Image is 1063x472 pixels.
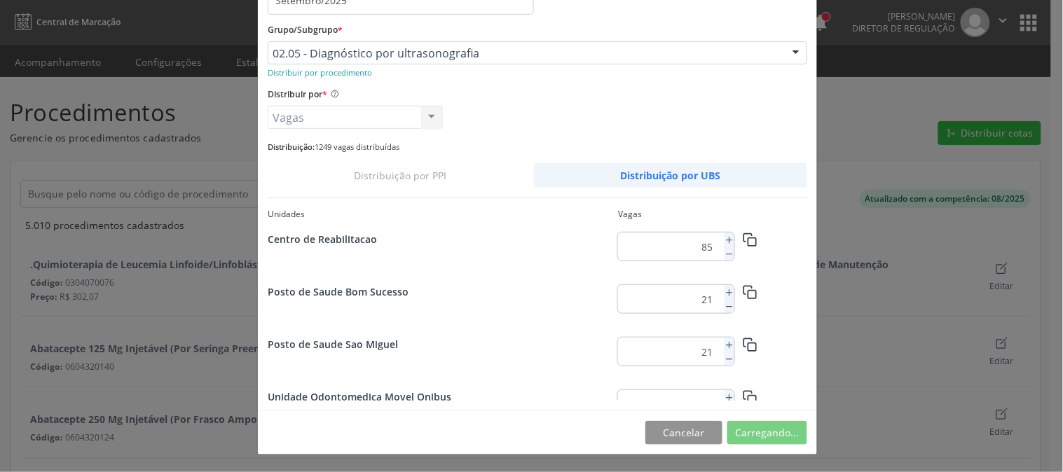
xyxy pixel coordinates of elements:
[273,46,779,60] span: 02.05 - Diagnóstico por ultrasonografia
[268,67,372,78] small: Distribuir por procedimento
[268,141,399,152] small: 1249 vagas distribuídas
[268,20,343,41] label: Grupo/Subgrupo
[268,337,618,352] div: Posto de Saude Sao Miguel
[327,84,340,99] ion-icon: help circle outline
[645,421,722,445] button: Cancelar
[268,84,327,106] label: Distribuir por
[618,208,642,221] div: Vagas
[268,232,618,247] div: Centro de Reabilitacao
[727,421,807,445] button: Carregando...
[268,389,618,404] div: Unidade Odontomedica Movel Onibus
[268,141,315,152] span: Distribuição:
[268,208,618,221] div: Unidades
[268,163,534,188] a: Distribuição por PPI
[268,65,372,78] a: Distribuir por procedimento
[268,284,618,299] div: Posto de Saude Bom Sucesso
[534,163,808,188] a: Distribuição por UBS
